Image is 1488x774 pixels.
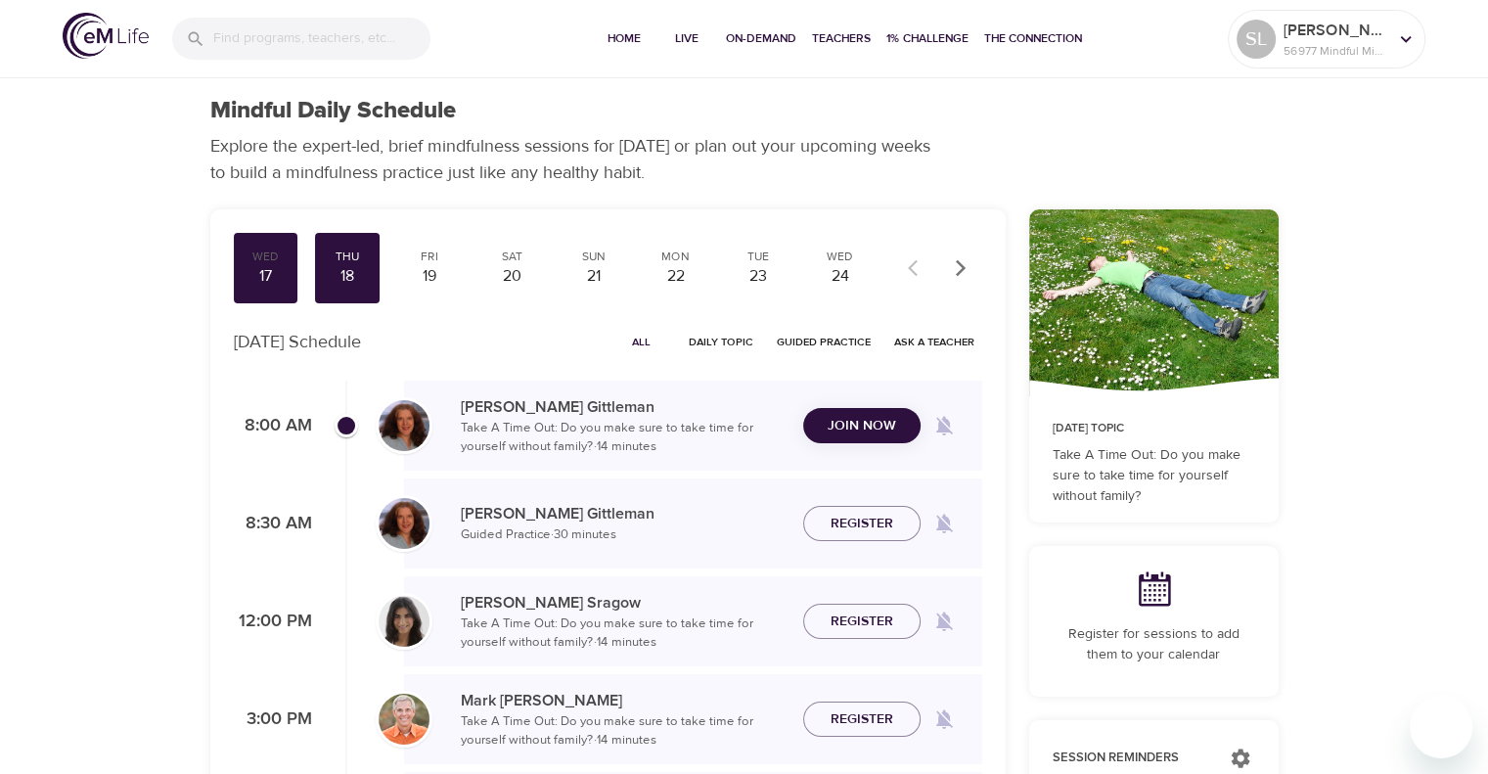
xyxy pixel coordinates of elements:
div: Wed [242,249,291,265]
div: 19 [405,265,454,288]
p: Explore the expert-led, brief mindfulness sessions for [DATE] or plan out your upcoming weeks to ... [210,133,944,186]
div: 23 [734,265,783,288]
div: 20 [487,265,536,288]
p: [PERSON_NAME] Gittleman [461,395,788,419]
p: Guided Practice · 30 minutes [461,525,788,545]
iframe: Button to launch messaging window [1410,696,1472,758]
span: Daily Topic [689,333,753,351]
p: Take A Time Out: Do you make sure to take time for yourself without family? · 14 minutes [461,615,788,653]
p: 12:00 PM [234,609,312,635]
span: Remind me when a class goes live every Thursday at 3:00 PM [921,696,968,743]
span: 1% Challenge [886,28,969,49]
p: 8:30 AM [234,511,312,537]
span: All [618,333,665,351]
button: Ask a Teacher [886,327,982,357]
div: 24 [816,265,865,288]
span: Remind me when a class goes live every Thursday at 8:00 AM [921,402,968,449]
img: Cindy2%20031422%20blue%20filter%20hi-res.jpg [379,498,429,549]
span: On-Demand [726,28,796,49]
p: Session Reminders [1053,749,1210,768]
button: Join Now [803,408,921,444]
p: Register for sessions to add them to your calendar [1053,624,1255,665]
div: 21 [569,265,618,288]
button: Daily Topic [681,327,761,357]
button: Register [803,604,921,640]
div: SL [1237,20,1276,59]
span: Ask a Teacher [894,333,974,351]
button: All [610,327,673,357]
p: [PERSON_NAME] Sragow [461,591,788,615]
p: [PERSON_NAME] Gittleman [461,502,788,525]
div: Sun [569,249,618,265]
div: Wed [816,249,865,265]
span: Home [601,28,648,49]
p: [DATE] Schedule [234,329,361,355]
span: Register [831,512,893,536]
span: Teachers [812,28,871,49]
button: Register [803,506,921,542]
span: Register [831,707,893,732]
div: Sat [487,249,536,265]
button: Guided Practice [769,327,879,357]
div: 17 [242,265,291,288]
span: Remind me when a class goes live every Thursday at 12:00 PM [921,598,968,645]
p: 56977 Mindful Minutes [1284,42,1387,60]
p: Take A Time Out: Do you make sure to take time for yourself without family? [1053,445,1255,507]
span: Register [831,610,893,634]
div: Mon [652,249,700,265]
p: 8:00 AM [234,413,312,439]
div: Fri [405,249,454,265]
span: Join Now [828,414,896,438]
div: 18 [323,265,372,288]
h1: Mindful Daily Schedule [210,97,456,125]
div: Tue [734,249,783,265]
p: [DATE] Topic [1053,420,1255,437]
p: Take A Time Out: Do you make sure to take time for yourself without family? · 14 minutes [461,712,788,751]
img: Mark_Pirtle-min.jpg [379,694,429,745]
div: 22 [652,265,700,288]
span: Remind me when a class goes live every Thursday at 8:30 AM [921,500,968,547]
img: logo [63,13,149,59]
span: Live [663,28,710,49]
img: Cindy2%20031422%20blue%20filter%20hi-res.jpg [379,400,429,451]
div: Thu [323,249,372,265]
input: Find programs, teachers, etc... [213,18,430,60]
p: Mark [PERSON_NAME] [461,689,788,712]
p: 3:00 PM [234,706,312,733]
img: Lara_Sragow-min.jpg [379,596,429,647]
span: Guided Practice [777,333,871,351]
button: Register [803,702,921,738]
p: Take A Time Out: Do you make sure to take time for yourself without family? · 14 minutes [461,419,788,457]
p: [PERSON_NAME] [1284,19,1387,42]
span: The Connection [984,28,1082,49]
